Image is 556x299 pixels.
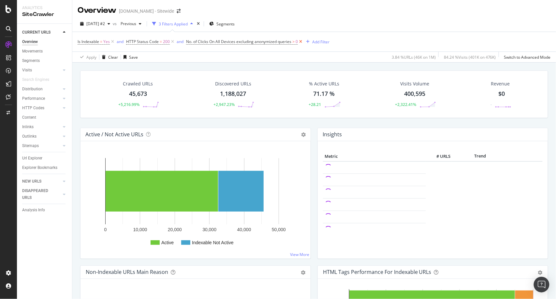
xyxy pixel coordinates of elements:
[207,19,237,29] button: Segments
[22,114,36,121] div: Content
[22,114,67,121] a: Content
[22,95,61,102] a: Performance
[22,57,67,64] a: Segments
[220,90,246,98] div: 1,188,027
[444,54,496,60] div: 84.24 % Visits ( 401K on 476K )
[296,37,298,46] span: 0
[22,142,39,149] div: Sitemaps
[301,270,305,275] div: gear
[22,164,67,171] a: Explorer Bookmarks
[117,38,124,45] button: and
[426,152,452,161] th: # URLS
[117,39,124,44] div: and
[498,90,505,97] span: $0
[292,39,295,44] span: >
[22,105,61,112] a: HTTP Codes
[86,21,105,26] span: 2025 Aug. 21st #2
[86,152,303,253] svg: A chart.
[22,142,61,149] a: Sitemaps
[213,102,235,107] div: +2,947.23%
[309,81,339,87] div: % Active URLs
[103,37,110,46] span: Yes
[108,54,118,60] div: Clear
[215,81,251,87] div: Discovered URLs
[301,132,306,137] i: Options
[22,187,61,201] a: DISAPPEARED URLS
[86,54,96,60] div: Apply
[22,5,67,11] div: Analytics
[163,37,170,46] span: 200
[133,227,147,232] text: 10,000
[159,21,188,27] div: 3 Filters Applied
[452,152,508,161] th: Trend
[22,48,67,55] a: Movements
[196,21,201,27] div: times
[323,130,342,139] h4: Insights
[121,52,138,62] button: Save
[177,39,183,44] div: and
[290,252,309,257] a: View More
[312,39,329,45] div: Add Filter
[22,38,67,45] a: Overview
[119,8,174,14] div: [DOMAIN_NAME] - Sitewide
[22,155,42,162] div: Url Explorer
[78,5,116,16] div: Overview
[177,9,181,13] div: arrow-right-arrow-left
[86,269,168,275] div: Non-Indexable URLs Main Reason
[118,19,144,29] button: Previous
[99,52,118,62] button: Clear
[303,38,329,46] button: Add Filter
[123,81,153,87] div: Crawled URLs
[22,38,38,45] div: Overview
[202,227,216,232] text: 30,000
[22,133,61,140] a: Outlinks
[78,19,113,29] button: [DATE] #2
[104,227,107,232] text: 0
[22,95,45,102] div: Performance
[502,52,551,62] button: Switch to Advanced Mode
[22,76,56,83] a: Search Engines
[22,155,67,162] a: Url Explorer
[395,102,417,107] div: +2,322.41%
[323,269,432,275] div: HTML Tags Performance for Indexable URLs
[504,54,551,60] div: Switch to Advanced Mode
[272,227,286,232] text: 50,000
[216,21,235,27] span: Segments
[22,57,40,64] div: Segments
[129,54,138,60] div: Save
[534,277,549,292] div: Open Intercom Messenger
[186,39,291,44] span: No. of Clicks On All Devices excluding anonymized queries
[401,81,430,87] div: Visits Volume
[490,102,492,107] div: -
[118,21,136,26] span: Previous
[22,67,32,74] div: Visits
[22,124,61,130] a: Inlinks
[85,130,143,139] h4: Active / Not Active URLs
[491,81,510,87] span: Revenue
[118,102,139,107] div: +5,216.99%
[22,76,49,83] div: Search Engines
[392,54,436,60] div: 3.84 % URLs ( 46K on 1M )
[323,152,426,161] th: Metric
[22,164,57,171] div: Explorer Bookmarks
[78,52,96,62] button: Apply
[22,67,61,74] a: Visits
[177,38,183,45] button: and
[22,29,51,36] div: CURRENT URLS
[22,207,45,214] div: Analysis Info
[161,240,174,245] text: Active
[22,86,61,93] a: Distribution
[22,29,61,36] a: CURRENT URLS
[22,187,55,201] div: DISAPPEARED URLS
[129,90,147,98] div: 45,673
[113,21,118,26] span: vs
[314,90,335,98] div: 71.17 %
[22,48,43,55] div: Movements
[126,39,159,44] span: HTTP Status Code
[22,133,37,140] div: Outlinks
[168,227,182,232] text: 20,000
[100,39,102,44] span: =
[538,270,543,275] div: gear
[160,39,162,44] span: =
